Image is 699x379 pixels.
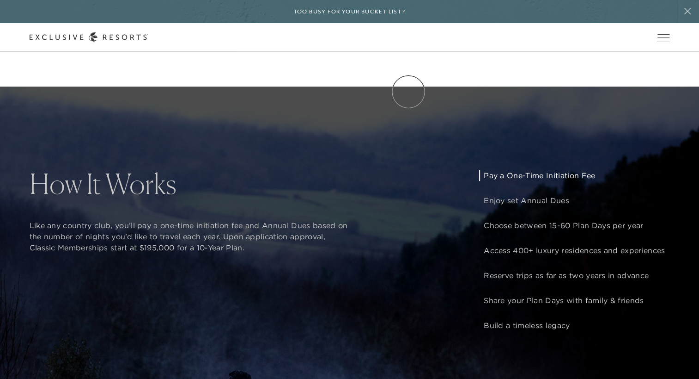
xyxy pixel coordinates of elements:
p: Pay a One-Time Initiation Fee [484,170,665,181]
p: Reserve trips as far as two years in advance [484,270,665,281]
p: Build a timeless legacy [484,320,665,331]
p: Access 400+ luxury residences and experiences [484,245,665,256]
p: Enjoy set Annual Dues [484,195,665,206]
p: Like any country club, you’ll pay a one-time initiation fee and Annual Dues based on the number o... [30,220,350,253]
p: Share your Plan Days with family & friends [484,295,665,306]
h2: How It Works [30,170,350,198]
h6: Too busy for your bucket list? [294,7,406,16]
button: Open navigation [657,34,669,41]
p: Choose between 15-60 Plan Days per year [484,220,665,231]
